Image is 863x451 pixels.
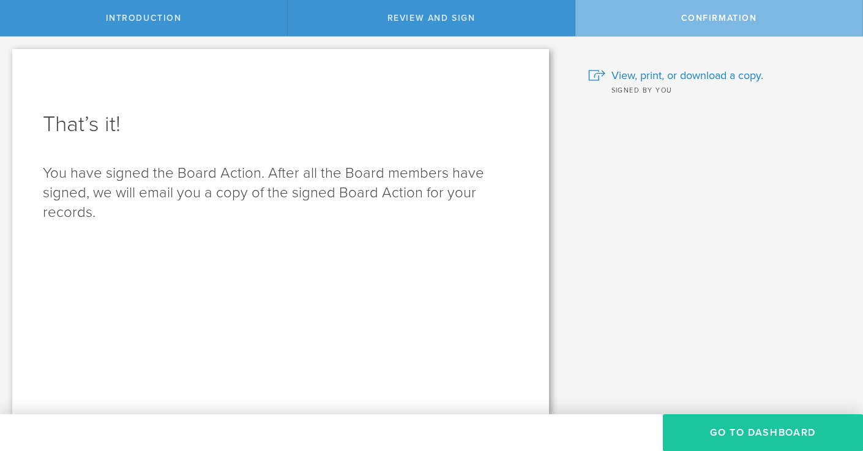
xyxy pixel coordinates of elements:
span: View, print, or download a copy. [611,67,763,83]
p: You have signed the Board Action. After all the Board members have signed, we will email you a co... [43,164,518,222]
div: Signed by you [588,83,845,96]
span: Introduction [106,13,182,23]
span: Review and Sign [387,13,476,23]
button: Go to Dashboard [663,414,863,451]
h1: That’s it! [43,110,518,139]
span: Confirmation [681,13,757,23]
